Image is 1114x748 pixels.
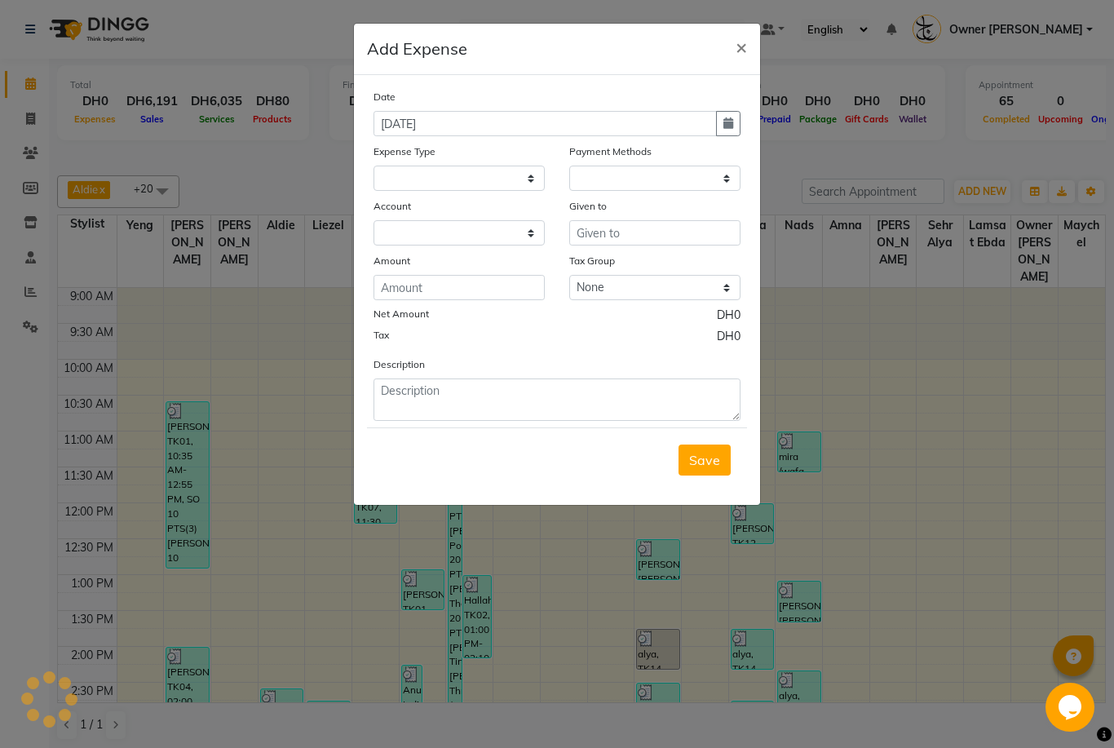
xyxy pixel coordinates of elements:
label: Account [374,199,411,214]
span: DH0 [717,328,740,349]
span: DH0 [717,307,740,328]
button: Close [723,24,760,69]
input: Amount [374,275,545,300]
label: Net Amount [374,307,429,321]
span: Save [689,452,720,468]
label: Expense Type [374,144,435,159]
h5: Add Expense [367,37,467,61]
label: Tax Group [569,254,615,268]
input: Given to [569,220,740,246]
iframe: chat widget [1045,683,1098,732]
label: Date [374,90,396,104]
label: Amount [374,254,410,268]
label: Tax [374,328,389,343]
span: × [736,34,747,59]
button: Save [679,445,731,476]
label: Payment Methods [569,144,652,159]
label: Description [374,357,425,372]
label: Given to [569,199,607,214]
